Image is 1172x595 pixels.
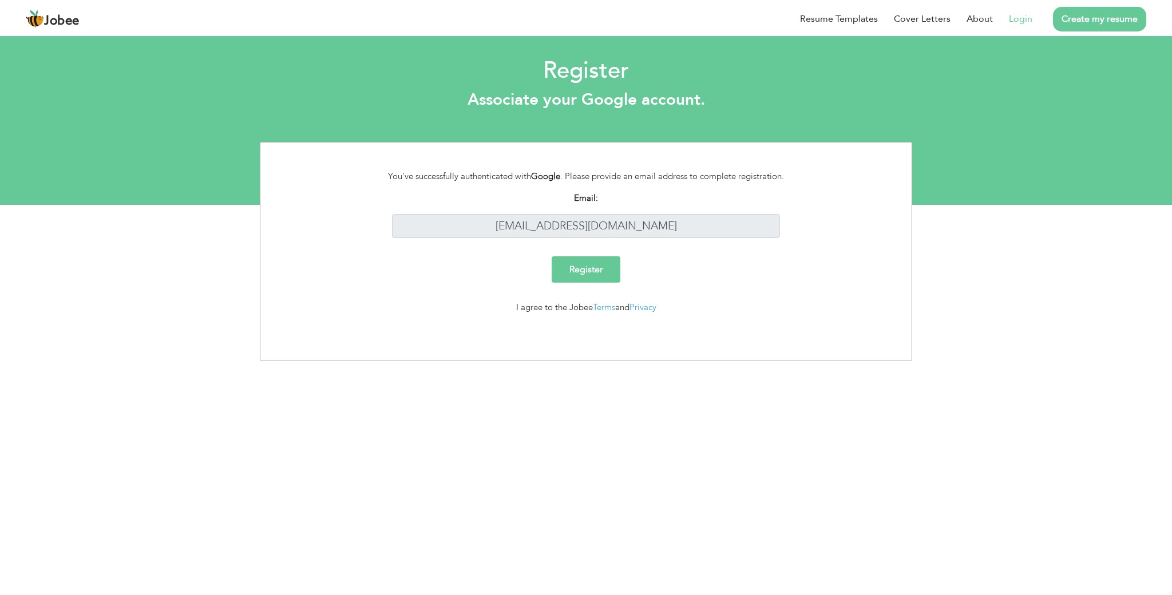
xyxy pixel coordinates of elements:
[593,302,615,313] a: Terms
[9,56,1163,86] h2: Register
[531,170,560,182] strong: Google
[629,302,656,313] a: Privacy
[574,192,598,204] strong: Email:
[375,301,798,314] div: I agree to the Jobee and
[1009,12,1032,26] a: Login
[26,10,44,28] img: jobee.io
[967,12,993,26] a: About
[552,256,620,283] input: Register
[9,90,1163,110] h3: Associate your Google account.
[800,12,878,26] a: Resume Templates
[44,15,80,27] span: Jobee
[375,170,798,183] div: You've successfully authenticated with . Please provide an email address to complete registration.
[26,10,80,28] a: Jobee
[894,12,951,26] a: Cover Letters
[1053,7,1146,31] a: Create my resume
[392,214,781,239] input: Enter your email address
